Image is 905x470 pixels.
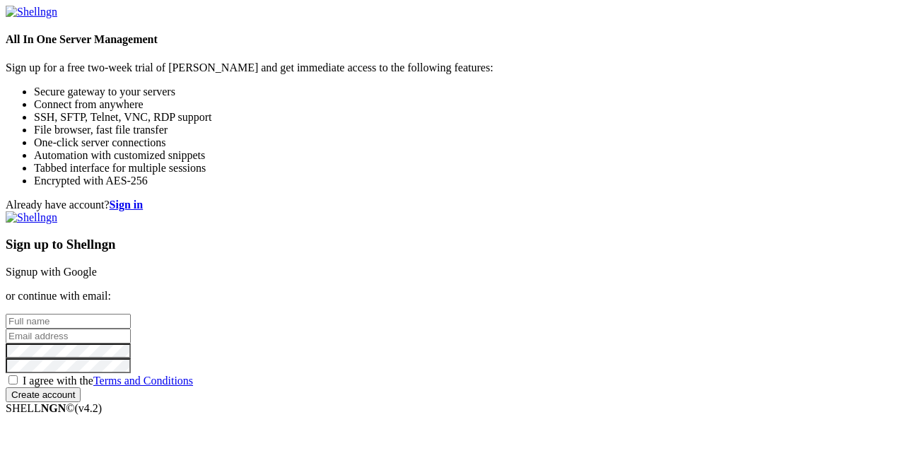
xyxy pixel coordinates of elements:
b: NGN [41,402,66,414]
input: Full name [6,314,131,329]
a: Sign in [110,199,144,211]
li: One-click server connections [34,136,899,149]
h4: All In One Server Management [6,33,899,46]
li: Automation with customized snippets [34,149,899,162]
a: Signup with Google [6,266,97,278]
a: Terms and Conditions [93,375,193,387]
input: Email address [6,329,131,343]
input: I agree with theTerms and Conditions [8,375,18,384]
li: Tabbed interface for multiple sessions [34,162,899,175]
li: SSH, SFTP, Telnet, VNC, RDP support [34,111,899,124]
li: Connect from anywhere [34,98,899,111]
div: Already have account? [6,199,899,211]
span: SHELL © [6,402,102,414]
h3: Sign up to Shellngn [6,237,899,252]
li: Secure gateway to your servers [34,86,899,98]
p: or continue with email: [6,290,899,302]
li: File browser, fast file transfer [34,124,899,136]
p: Sign up for a free two-week trial of [PERSON_NAME] and get immediate access to the following feat... [6,61,899,74]
span: 4.2.0 [75,402,103,414]
li: Encrypted with AES-256 [34,175,899,187]
img: Shellngn [6,211,57,224]
span: I agree with the [23,375,193,387]
img: Shellngn [6,6,57,18]
input: Create account [6,387,81,402]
